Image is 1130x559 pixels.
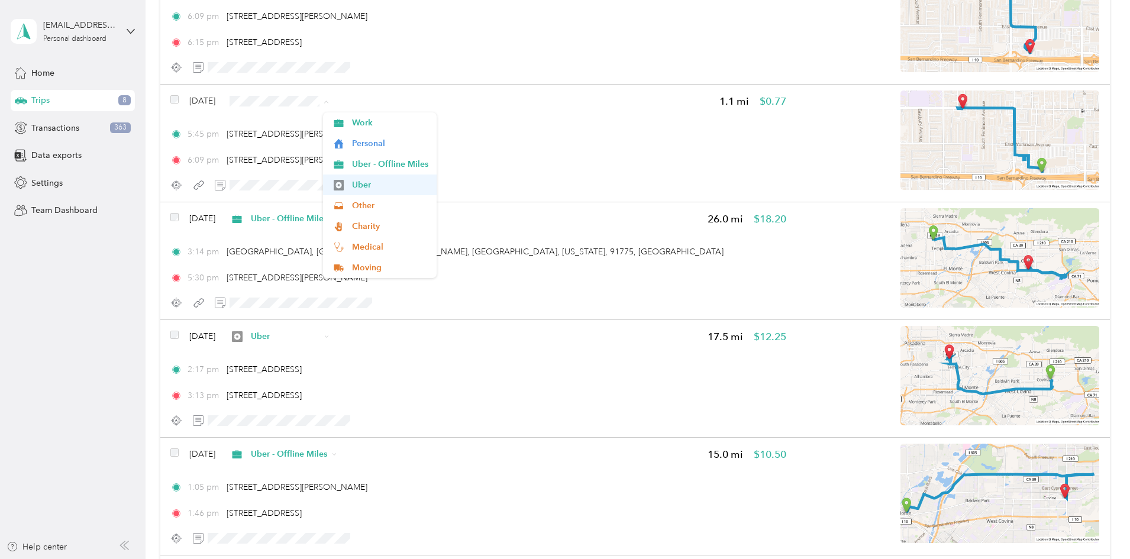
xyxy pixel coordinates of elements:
[31,177,63,189] span: Settings
[900,444,1099,543] img: minimap
[189,330,215,342] span: [DATE]
[118,95,131,106] span: 8
[232,331,243,342] img: Legacy Icon [Uber]
[352,137,428,150] span: Personal
[251,212,328,225] span: Uber - Offline Miles
[352,241,428,253] span: Medical
[31,67,54,79] span: Home
[334,180,344,190] img: Legacy Icon [Uber]
[227,364,302,374] span: [STREET_ADDRESS]
[188,389,221,402] span: 3:13 pm
[227,390,302,400] span: [STREET_ADDRESS]
[352,179,428,191] span: Uber
[188,154,221,166] span: 6:09 pm
[189,212,215,225] span: [DATE]
[760,94,786,109] span: $0.77
[189,95,215,107] span: [DATE]
[188,272,221,284] span: 5:30 pm
[251,330,320,342] span: Uber
[188,507,221,519] span: 1:46 pm
[188,10,221,22] span: 6:09 pm
[251,448,328,460] span: Uber - Offline Miles
[754,212,786,227] span: $18.20
[31,122,79,134] span: Transactions
[227,273,367,283] span: [STREET_ADDRESS][PERSON_NAME]
[352,117,428,129] span: Work
[31,149,82,161] span: Data exports
[227,37,302,47] span: [STREET_ADDRESS]
[227,155,367,165] span: [STREET_ADDRESS][PERSON_NAME]
[31,94,50,106] span: Trips
[227,482,367,492] span: [STREET_ADDRESS][PERSON_NAME]
[754,447,786,462] span: $10.50
[227,11,367,21] span: [STREET_ADDRESS][PERSON_NAME]
[7,541,67,553] button: Help center
[1064,493,1130,559] iframe: Everlance-gr Chat Button Frame
[900,91,1099,190] img: minimap
[110,122,131,133] span: 363
[189,448,215,460] span: [DATE]
[754,329,786,344] span: $12.25
[227,508,302,518] span: [STREET_ADDRESS]
[31,204,98,217] span: Team Dashboard
[352,158,428,170] span: Uber - Offline Miles
[352,220,428,232] span: Charity
[188,245,221,258] span: 3:14 pm
[352,199,428,212] span: Other
[188,363,221,376] span: 2:17 pm
[188,36,221,49] span: 6:15 pm
[708,329,743,344] span: 17.5 mi
[900,208,1099,308] img: minimap
[43,19,117,31] div: [EMAIL_ADDRESS][DOMAIN_NAME]
[43,35,106,43] div: Personal dashboard
[900,326,1099,425] img: minimap
[188,481,221,493] span: 1:05 pm
[227,129,367,139] span: [STREET_ADDRESS][PERSON_NAME]
[708,447,743,462] span: 15.0 mi
[188,128,221,140] span: 5:45 pm
[719,94,749,109] span: 1.1 mi
[352,261,428,274] span: Moving
[708,212,743,227] span: 26.0 mi
[227,247,724,257] span: [GEOGRAPHIC_DATA], [GEOGRAPHIC_DATA][PERSON_NAME], [GEOGRAPHIC_DATA], [US_STATE], 91775, [GEOGRAP...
